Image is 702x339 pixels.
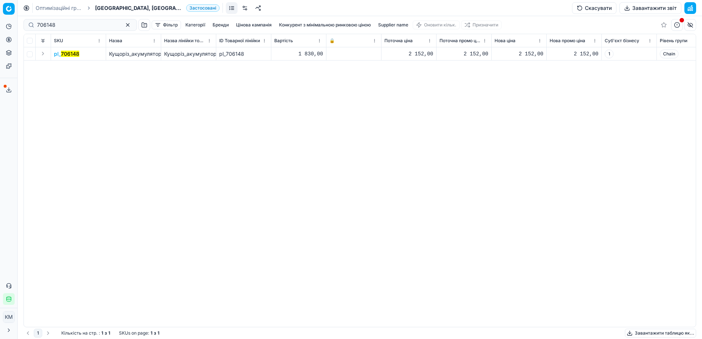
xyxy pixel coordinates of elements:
strong: 1 [158,330,159,336]
span: Chain [660,50,679,58]
button: Конкурент з мінімальною ринковою ціною [276,21,374,29]
button: Призначити [461,21,502,29]
span: Назва [109,38,122,44]
strong: з [105,330,107,336]
div: 2 152,00 [439,50,488,58]
div: pl_706148 [219,50,268,58]
strong: 1 [151,330,152,336]
span: Рівень групи [660,38,687,44]
button: Цінова кампанія [233,21,275,29]
span: Кількість на стр. [61,330,97,336]
button: Фільтр [152,21,181,29]
input: Пошук по SKU або назві [37,21,117,29]
span: Застосовані [186,4,220,12]
span: SKU [54,38,63,44]
span: Нова ціна [495,38,515,44]
div: 2 152,00 [495,50,543,58]
span: Вартість [274,38,293,44]
span: Суб'єкт бізнесу [605,38,639,44]
div: 2 152,00 [550,50,598,58]
strong: 1 [101,330,103,336]
button: Expand [39,49,47,58]
span: Нова промо ціна [550,38,585,44]
div: 2 152,00 [384,50,433,58]
button: Оновити кільк. [413,21,460,29]
button: 1 [34,329,42,338]
span: Назва лінійки товарів [164,38,206,44]
span: Кущоріз_акумуляторний_Bosch_EasyShear_(0.600.833.303) [109,51,258,57]
div: Кущоріз_акумуляторний_Bosch_EasyShear_(0.600.833.303) [164,50,213,58]
a: Оптимізаційні групи [36,4,83,12]
div: 1 830,00 [274,50,323,58]
span: КM [3,311,14,322]
button: Завантажити таблицю як... [625,329,696,338]
button: Бренди [210,21,232,29]
nav: breadcrumb [36,4,220,12]
button: КM [3,311,15,323]
button: Supplier name [375,21,411,29]
span: [GEOGRAPHIC_DATA], [GEOGRAPHIC_DATA] і город [95,4,183,12]
span: ID Товарної лінійки [219,38,260,44]
button: Go to next page [44,329,53,338]
span: [GEOGRAPHIC_DATA], [GEOGRAPHIC_DATA] і городЗастосовані [95,4,220,12]
span: pl_ [54,50,79,58]
button: pl_706148 [54,50,79,58]
div: : [61,330,110,336]
span: 1 [605,50,614,58]
button: Expand all [39,36,47,45]
span: SKUs on page : [119,330,149,336]
strong: з [154,330,156,336]
span: Поточна промо ціна [439,38,481,44]
span: Поточна ціна [384,38,413,44]
nav: pagination [23,329,53,338]
span: 🔒 [329,38,335,44]
button: Go to previous page [23,329,32,338]
button: Завантажити звіт [619,2,681,14]
button: Скасувати [572,2,616,14]
button: Категорії [182,21,208,29]
mark: 706148 [61,51,79,57]
strong: 1 [108,330,110,336]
